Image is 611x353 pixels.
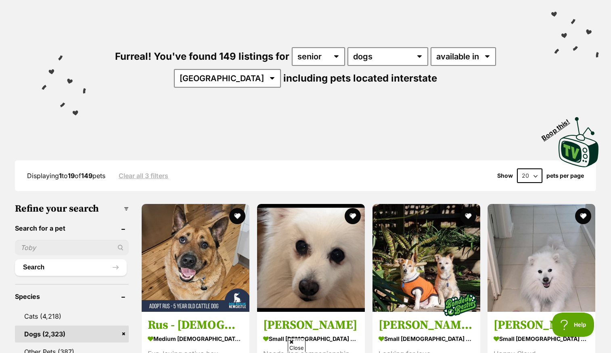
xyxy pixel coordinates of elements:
button: favourite [460,208,476,224]
span: Close [288,338,305,352]
strong: 19 [68,172,75,180]
header: Search for a pet [15,225,129,232]
a: Dogs (2,323) [15,326,129,342]
h3: [PERSON_NAME] [494,318,589,333]
button: favourite [345,208,361,224]
h3: [PERSON_NAME] [263,318,359,333]
label: pets per page [546,172,584,179]
strong: small [DEMOGRAPHIC_DATA] Dog [379,333,474,345]
h3: Rus - [DEMOGRAPHIC_DATA] Cattle Dog [148,318,243,333]
span: Furreal! You've found 149 listings for [115,50,289,62]
button: favourite [229,208,245,224]
iframe: Help Scout Beacon - Open [552,313,595,337]
img: PetRescue TV logo [559,117,599,167]
img: Barney and Bruzier - Jack Russell Terrier x Chihuahua Dog [372,204,480,312]
input: Toby [15,240,129,255]
span: Boop this! [540,113,578,142]
img: Louis - Japanese Spitz Dog [488,204,595,312]
img: Rus - 5 Year Old Cattle Dog - Australian Cattle Dog [142,204,249,312]
h3: Refine your search [15,203,129,214]
a: Clear all 3 filters [119,172,168,179]
strong: small [DEMOGRAPHIC_DATA] Dog [494,333,589,345]
header: Species [15,293,129,300]
button: Search [15,259,127,275]
span: including pets located interstate [283,72,437,84]
button: favourite [575,208,591,224]
strong: medium [DEMOGRAPHIC_DATA] Dog [148,333,243,345]
span: Displaying to of pets [27,172,105,180]
strong: small [DEMOGRAPHIC_DATA] Dog [263,333,359,345]
img: bonded besties [439,285,480,326]
span: Show [497,172,513,179]
img: Tara - Japanese Spitz Dog [257,204,365,312]
strong: 1 [59,172,62,180]
a: Cats (4,218) [15,308,129,325]
strong: 149 [81,172,92,180]
h3: [PERSON_NAME] and [PERSON_NAME] [379,318,474,333]
a: Boop this! [559,110,599,169]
